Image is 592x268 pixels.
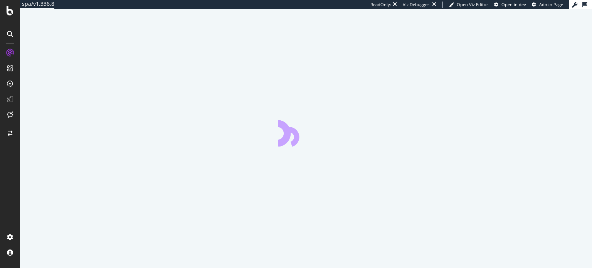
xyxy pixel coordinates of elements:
[501,2,526,7] span: Open in dev
[403,2,431,8] div: Viz Debugger:
[532,2,563,8] a: Admin Page
[278,119,334,147] div: animation
[539,2,563,7] span: Admin Page
[370,2,391,8] div: ReadOnly:
[494,2,526,8] a: Open in dev
[449,2,488,8] a: Open Viz Editor
[457,2,488,7] span: Open Viz Editor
